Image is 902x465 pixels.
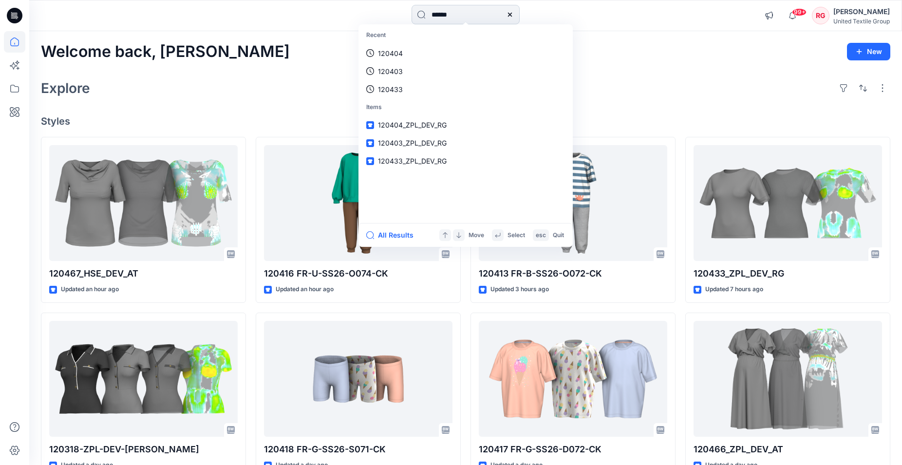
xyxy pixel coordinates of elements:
[49,267,238,280] p: 120467_HSE_DEV_AT
[360,152,571,170] a: 120433_ZPL_DEV_RG
[490,284,549,295] p: Updated 3 hours ago
[694,321,882,437] a: 120466_ZPL_DEV_AT
[360,26,571,44] p: Recent
[378,121,447,129] span: 120404_ZPL_DEV_RG
[694,443,882,456] p: 120466_ZPL_DEV_AT
[264,443,452,456] p: 120418 FR-G-SS26-S071-CK
[360,98,571,116] p: Items
[833,18,890,25] div: United Textile Group
[378,66,403,76] p: 120403
[49,443,238,456] p: 120318-ZPL-DEV-[PERSON_NAME]
[378,139,447,147] span: 120403_ZPL_DEV_RG
[366,229,420,241] button: All Results
[847,43,890,60] button: New
[49,145,238,261] a: 120467_HSE_DEV_AT
[479,321,667,437] a: 120417 FR-G-SS26-D072-CK
[694,145,882,261] a: 120433_ZPL_DEV_RG
[41,80,90,96] h2: Explore
[49,321,238,437] a: 120318-ZPL-DEV-BD-JB
[479,267,667,280] p: 120413 FR-B-SS26-O072-CK
[264,267,452,280] p: 120416 FR-U-SS26-O074-CK
[536,230,546,241] p: esc
[41,43,290,61] h2: Welcome back, [PERSON_NAME]
[360,62,571,80] a: 120403
[264,321,452,437] a: 120418 FR-G-SS26-S071-CK
[812,7,829,24] div: RG
[360,134,571,152] a: 120403_ZPL_DEV_RG
[378,48,403,58] p: 120404
[264,145,452,261] a: 120416 FR-U-SS26-O074-CK
[41,115,890,127] h4: Styles
[507,230,525,241] p: Select
[360,116,571,134] a: 120404_ZPL_DEV_RG
[276,284,334,295] p: Updated an hour ago
[479,145,667,261] a: 120413 FR-B-SS26-O072-CK
[694,267,882,280] p: 120433_ZPL_DEV_RG
[61,284,119,295] p: Updated an hour ago
[479,443,667,456] p: 120417 FR-G-SS26-D072-CK
[705,284,763,295] p: Updated 7 hours ago
[378,84,403,94] p: 120433
[833,6,890,18] div: [PERSON_NAME]
[360,44,571,62] a: 120404
[553,230,564,241] p: Quit
[469,230,484,241] p: Move
[378,157,447,165] span: 120433_ZPL_DEV_RG
[792,8,807,16] span: 99+
[360,80,571,98] a: 120433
